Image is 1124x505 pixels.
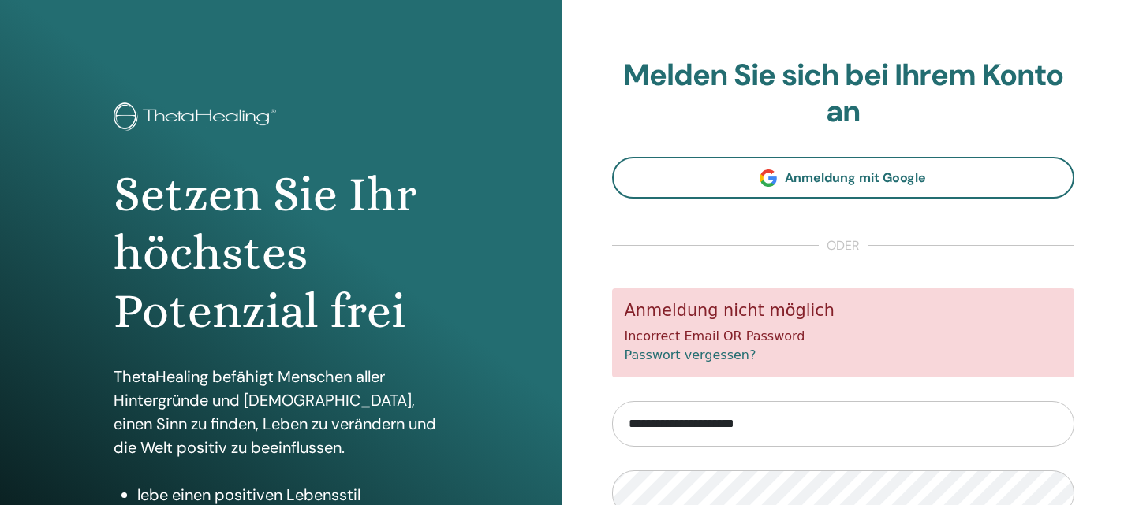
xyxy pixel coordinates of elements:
[625,347,756,362] a: Passwort vergessen?
[612,288,1075,377] div: Incorrect Email OR Password
[625,301,1062,321] h5: Anmeldung nicht möglich
[114,165,449,341] h1: Setzen Sie Ihr höchstes Potenzial frei
[819,236,868,255] span: oder
[612,58,1075,129] h2: Melden Sie sich bei Ihrem Konto an
[114,365,449,459] p: ThetaHealing befähigt Menschen aller Hintergründe und [DEMOGRAPHIC_DATA], einen Sinn zu finden, L...
[785,169,926,186] span: Anmeldung mit Google
[612,157,1075,199] a: Anmeldung mit Google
